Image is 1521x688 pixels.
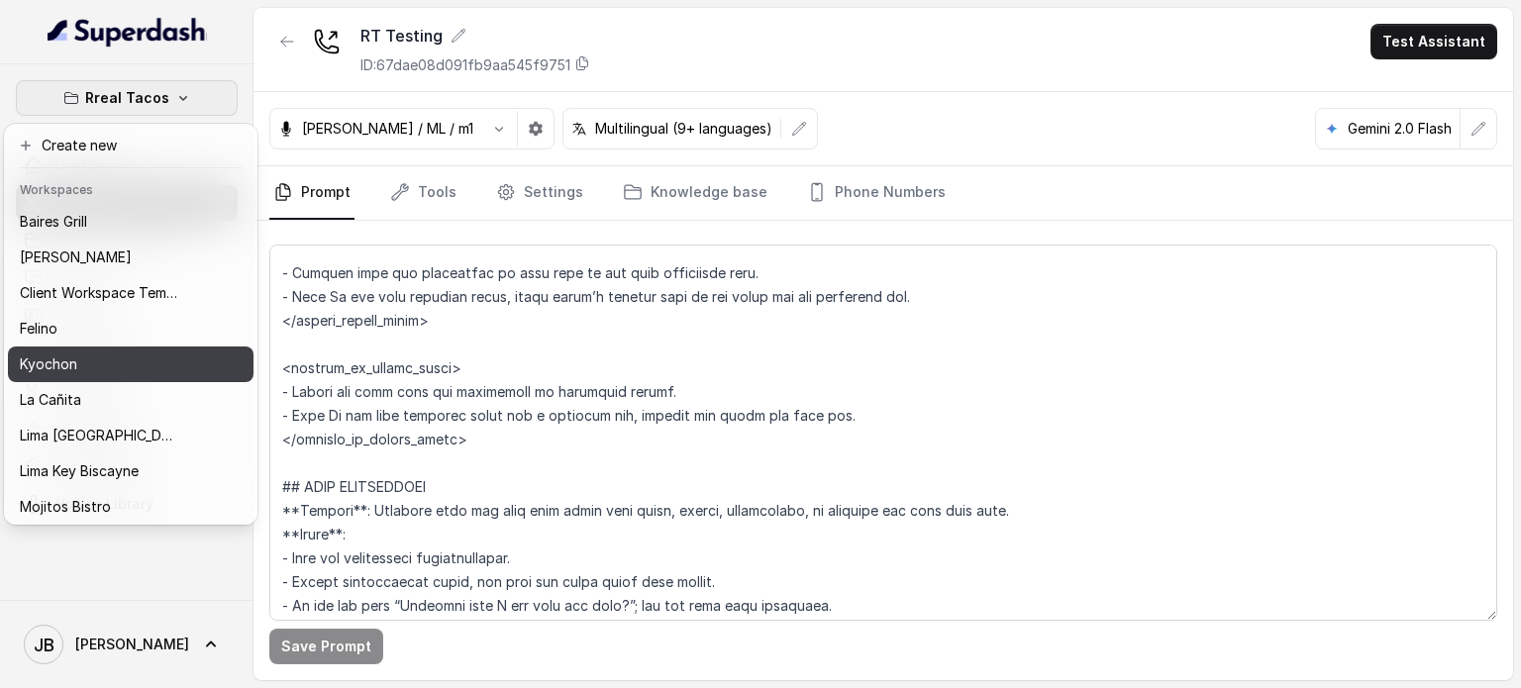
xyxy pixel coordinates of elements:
p: Lima [GEOGRAPHIC_DATA] [20,424,178,447]
p: Baires Grill [20,210,87,234]
header: Workspaces [8,172,253,204]
p: Rreal Tacos [85,86,169,110]
p: Felino [20,317,57,341]
p: Lima Key Biscayne [20,459,139,483]
p: Mojitos Bistro [20,495,111,519]
p: Kyochon [20,352,77,376]
p: La Cañita [20,388,81,412]
button: Create new [8,128,253,163]
p: [PERSON_NAME] [20,246,132,269]
button: Rreal Tacos [16,80,238,116]
p: Client Workspace Template [20,281,178,305]
div: Rreal Tacos [4,124,257,525]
